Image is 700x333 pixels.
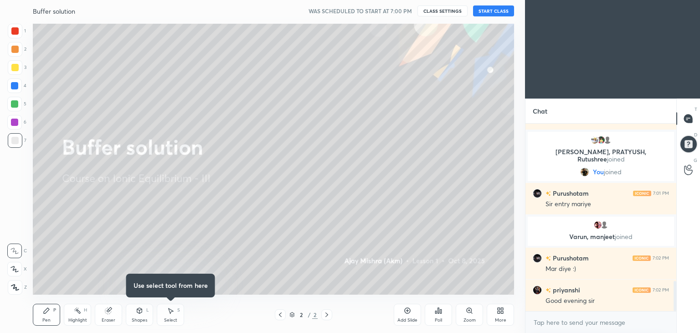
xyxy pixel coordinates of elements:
div: 2 [8,42,26,57]
p: D [694,131,697,138]
h6: Purushotam [551,188,589,198]
div: 2 [312,311,318,319]
div: X [7,262,27,276]
div: Poll [435,318,442,323]
span: You [593,168,604,176]
div: grid [525,124,676,312]
div: H [84,308,87,312]
div: Highlight [68,318,87,323]
div: Add Slide [397,318,417,323]
button: CLASS SETTINGS [417,5,468,16]
img: 65678e0953354465bf2483c60f6214f7.jpg [590,135,599,145]
h6: Purushotam [551,253,589,263]
div: Mar diye :) [546,265,669,274]
img: iconic-light.a09c19a4.png [633,287,651,293]
img: no-rating-badge.077c3623.svg [546,256,551,261]
div: 7 [8,133,26,148]
h5: WAS SCHEDULED TO START AT 7:00 PM [309,7,412,15]
img: no-rating-badge.077c3623.svg [546,288,551,293]
p: [PERSON_NAME], PRATYUSH, Rutushree [533,148,669,163]
div: 3 [8,60,26,75]
p: G [694,157,697,164]
img: 7d585e6661ae437ba16a1eba7329ba97.jpg [597,135,606,145]
div: 7:01 PM [653,191,669,196]
div: C [7,244,27,258]
div: 4 [7,78,26,93]
img: default.png [603,135,612,145]
div: 2 [297,312,306,317]
div: Zoom [463,318,476,323]
div: More [495,318,506,323]
div: L [146,308,149,312]
div: 6 [7,115,26,130]
div: 7:02 PM [653,287,669,293]
img: 7006d4c7669e48eb9e942bfc7f5ac3dc.jpg [533,286,542,295]
span: joined [615,232,633,241]
img: fb6f7f4fe3d045d397cb72753a2c06c0.jpg [593,220,602,229]
div: Z [8,280,27,295]
div: 5 [7,97,26,111]
div: 7:02 PM [653,255,669,261]
img: 61a7abd34e854017aefc470322587aa1.jpg [533,189,542,198]
p: Chat [525,99,555,123]
img: default.png [600,220,609,229]
div: Pen [42,318,51,323]
button: START CLASS [473,5,514,16]
img: iconic-light.a09c19a4.png [633,191,651,196]
div: Shapes [132,318,147,323]
div: P [53,308,56,312]
h6: priyanshi [551,285,580,295]
p: Varun, manjeet [533,233,669,240]
div: S [177,308,180,312]
div: Good evening sir [546,297,669,306]
div: / [308,312,310,317]
img: 972cef165c4e428681d13a87c9ec34ae.jpg [580,167,589,177]
div: Eraser [102,318,115,323]
div: Select [164,318,177,323]
img: no-rating-badge.077c3623.svg [546,191,551,196]
div: 1 [8,24,26,38]
img: iconic-light.a09c19a4.png [633,255,651,261]
div: Sir entry mariye [546,200,669,209]
h4: Use select tool from here [134,281,208,290]
span: joined [604,168,622,176]
h4: Buffer solution [33,7,75,16]
span: joined [607,155,625,163]
img: 61a7abd34e854017aefc470322587aa1.jpg [533,254,542,263]
p: T [695,106,697,113]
